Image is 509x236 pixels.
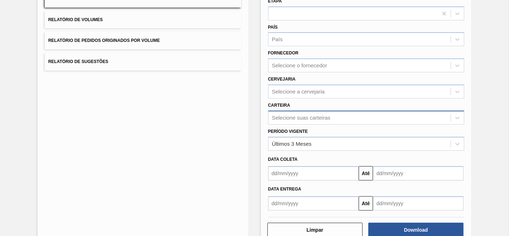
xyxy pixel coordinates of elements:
[45,11,241,29] button: Relatório de Volumes
[359,196,373,211] button: Até
[45,53,241,71] button: Relatório de Sugestões
[45,32,241,49] button: Relatório de Pedidos Originados por Volume
[272,37,283,43] div: País
[359,166,373,180] button: Até
[272,63,327,69] div: Selecione o fornecedor
[373,166,464,180] input: dd/mm/yyyy
[373,196,464,211] input: dd/mm/yyyy
[268,166,359,180] input: dd/mm/yyyy
[48,17,103,22] span: Relatório de Volumes
[268,50,299,56] label: Fornecedor
[272,141,312,147] div: Últimos 3 Meses
[272,115,330,121] div: Selecione suas carteiras
[268,25,278,30] label: País
[268,77,296,82] label: Cervejaria
[268,196,359,211] input: dd/mm/yyyy
[48,38,160,43] span: Relatório de Pedidos Originados por Volume
[268,187,301,192] span: Data entrega
[48,59,108,64] span: Relatório de Sugestões
[268,103,290,108] label: Carteira
[268,157,298,162] span: Data coleta
[268,129,308,134] label: Período Vigente
[272,88,325,95] div: Selecione a cervejaria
